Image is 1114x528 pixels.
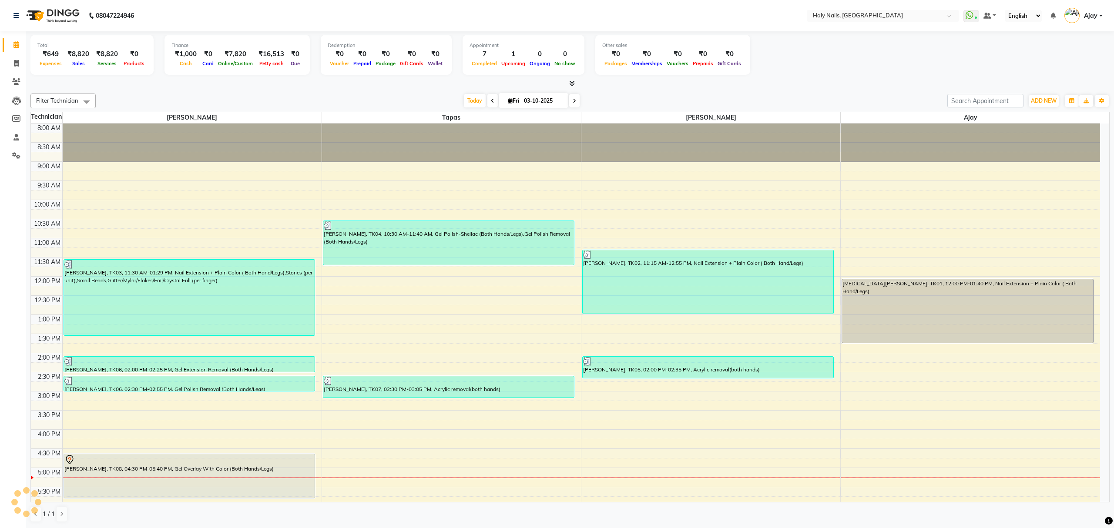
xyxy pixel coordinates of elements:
[715,49,743,59] div: ₹0
[1029,95,1059,107] button: ADD NEW
[470,42,577,49] div: Appointment
[36,315,62,324] div: 1:00 PM
[323,221,574,265] div: [PERSON_NAME], TK04, 10:30 AM-11:40 AM, Gel Polish-Shellac (Both Hands/Legs),Gel Polish Removal (...
[36,468,62,477] div: 5:00 PM
[33,296,62,305] div: 12:30 PM
[288,49,303,59] div: ₹0
[255,49,288,59] div: ₹16,513
[1031,97,1057,104] span: ADD NEW
[464,94,486,107] span: Today
[64,260,315,335] div: [PERSON_NAME], TK03, 11:30 AM-01:29 PM, Nail Extension + Plain Color ( Both Hand/Legs),Stones (pe...
[527,60,552,67] span: Ongoing
[629,49,664,59] div: ₹0
[521,94,565,107] input: 2025-10-03
[351,49,373,59] div: ₹0
[200,49,216,59] div: ₹0
[64,376,315,391] div: [PERSON_NAME], TK06, 02:30 PM-02:55 PM, Gel Polish Removal (Both Hands/Legs)
[506,97,521,104] span: Fri
[289,60,302,67] span: Due
[36,143,62,152] div: 8:30 AM
[373,49,398,59] div: ₹0
[664,60,691,67] span: Vouchers
[33,277,62,286] div: 12:00 PM
[171,49,200,59] div: ₹1,000
[322,112,581,123] span: Tapas
[64,454,315,498] div: [PERSON_NAME], TK08, 04:30 PM-05:40 PM, Gel Overlay With Color (Both Hands/Legs)
[36,334,62,343] div: 1:30 PM
[602,60,629,67] span: Packages
[426,60,445,67] span: Wallet
[583,357,833,378] div: [PERSON_NAME], TK05, 02:00 PM-02:35 PM, Acrylic removal(both hands)
[691,49,715,59] div: ₹0
[398,49,426,59] div: ₹0
[36,181,62,190] div: 9:30 AM
[216,49,255,59] div: ₹7,820
[947,94,1023,107] input: Search Appointment
[64,49,93,59] div: ₹8,820
[70,60,87,67] span: Sales
[691,60,715,67] span: Prepaids
[373,60,398,67] span: Package
[200,60,216,67] span: Card
[36,124,62,133] div: 8:00 AM
[36,487,62,496] div: 5:30 PM
[499,60,527,67] span: Upcoming
[257,60,286,67] span: Petty cash
[93,49,121,59] div: ₹8,820
[36,162,62,171] div: 9:00 AM
[602,49,629,59] div: ₹0
[95,60,119,67] span: Services
[37,60,64,67] span: Expenses
[32,238,62,247] div: 11:00 AM
[470,49,499,59] div: 7
[470,60,499,67] span: Completed
[63,112,322,123] span: [PERSON_NAME]
[499,49,527,59] div: 1
[36,97,78,104] span: Filter Technician
[527,49,552,59] div: 0
[552,60,577,67] span: No show
[426,49,445,59] div: ₹0
[583,250,833,314] div: [PERSON_NAME], TK02, 11:15 AM-12:55 PM, Nail Extension + Plain Color ( Both Hand/Legs)
[22,3,82,28] img: logo
[171,42,303,49] div: Finance
[32,257,62,267] div: 11:30 AM
[1064,8,1080,23] img: Ajay
[36,372,62,381] div: 2:30 PM
[323,376,574,398] div: [PERSON_NAME], TK07, 02:30 PM-03:05 PM, Acrylic removal(both hands)
[36,391,62,401] div: 3:00 PM
[216,60,255,67] span: Online/Custom
[842,279,1093,343] div: [MEDICAL_DATA][PERSON_NAME], TK01, 12:00 PM-01:40 PM, Nail Extension + Plain Color ( Both Hand/Legs)
[1084,11,1097,20] span: Ajay
[43,510,55,519] span: 1 / 1
[351,60,373,67] span: Prepaid
[121,49,147,59] div: ₹0
[715,60,743,67] span: Gift Cards
[36,449,62,458] div: 4:30 PM
[37,49,64,59] div: ₹649
[841,112,1100,123] span: Ajay
[552,49,577,59] div: 0
[328,60,351,67] span: Voucher
[581,112,840,123] span: [PERSON_NAME]
[31,112,62,121] div: Technician
[96,3,134,28] b: 08047224946
[121,60,147,67] span: Products
[36,353,62,362] div: 2:00 PM
[602,42,743,49] div: Other sales
[37,42,147,49] div: Total
[328,49,351,59] div: ₹0
[629,60,664,67] span: Memberships
[398,60,426,67] span: Gift Cards
[328,42,445,49] div: Redemption
[178,60,194,67] span: Cash
[36,430,62,439] div: 4:00 PM
[64,357,315,372] div: [PERSON_NAME], TK06, 02:00 PM-02:25 PM, Gel Extension Removal (Both Hands/Legs)
[664,49,691,59] div: ₹0
[32,200,62,209] div: 10:00 AM
[32,219,62,228] div: 10:30 AM
[36,411,62,420] div: 3:30 PM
